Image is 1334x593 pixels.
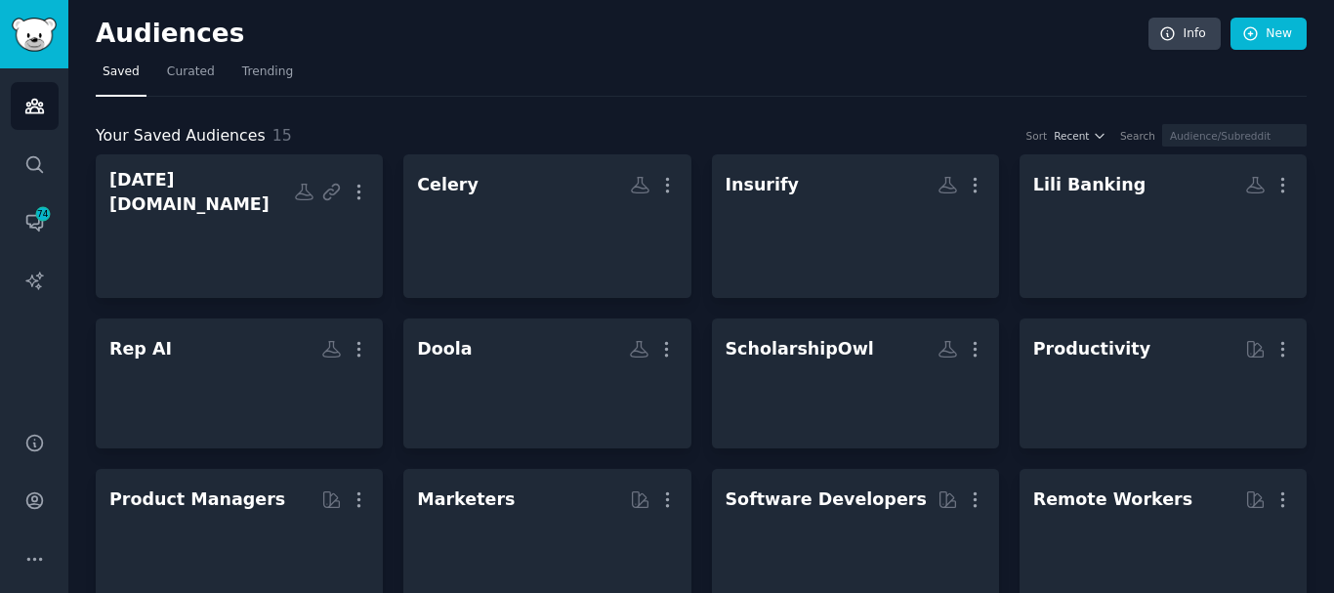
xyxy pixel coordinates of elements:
[235,57,300,97] a: Trending
[96,57,146,97] a: Saved
[1148,18,1221,51] a: Info
[1020,154,1307,298] a: Lili Banking
[242,64,293,81] span: Trending
[160,57,222,97] a: Curated
[403,154,690,298] a: Celery
[1033,487,1192,512] div: Remote Workers
[1054,129,1106,143] button: Recent
[726,337,874,361] div: ScholarshipOwl
[96,124,266,148] span: Your Saved Audiences
[1120,129,1155,143] div: Search
[96,19,1148,50] h2: Audiences
[12,18,57,52] img: GummySearch logo
[167,64,215,81] span: Curated
[1054,129,1089,143] span: Recent
[96,154,383,298] a: [DATE][DOMAIN_NAME]
[417,487,515,512] div: Marketers
[1230,18,1307,51] a: New
[1033,337,1150,361] div: Productivity
[34,207,52,221] span: 74
[1162,124,1307,147] input: Audience/Subreddit
[726,487,927,512] div: Software Developers
[1033,173,1146,197] div: Lili Banking
[109,487,285,512] div: Product Managers
[712,154,999,298] a: Insurify
[272,126,292,145] span: 15
[1026,129,1048,143] div: Sort
[103,64,140,81] span: Saved
[96,318,383,448] a: Rep AI
[109,337,172,361] div: Rep AI
[417,337,472,361] div: Doola
[726,173,800,197] div: Insurify
[11,198,59,246] a: 74
[417,173,479,197] div: Celery
[1020,318,1307,448] a: Productivity
[109,168,294,216] div: [DATE][DOMAIN_NAME]
[712,318,999,448] a: ScholarshipOwl
[403,318,690,448] a: Doola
